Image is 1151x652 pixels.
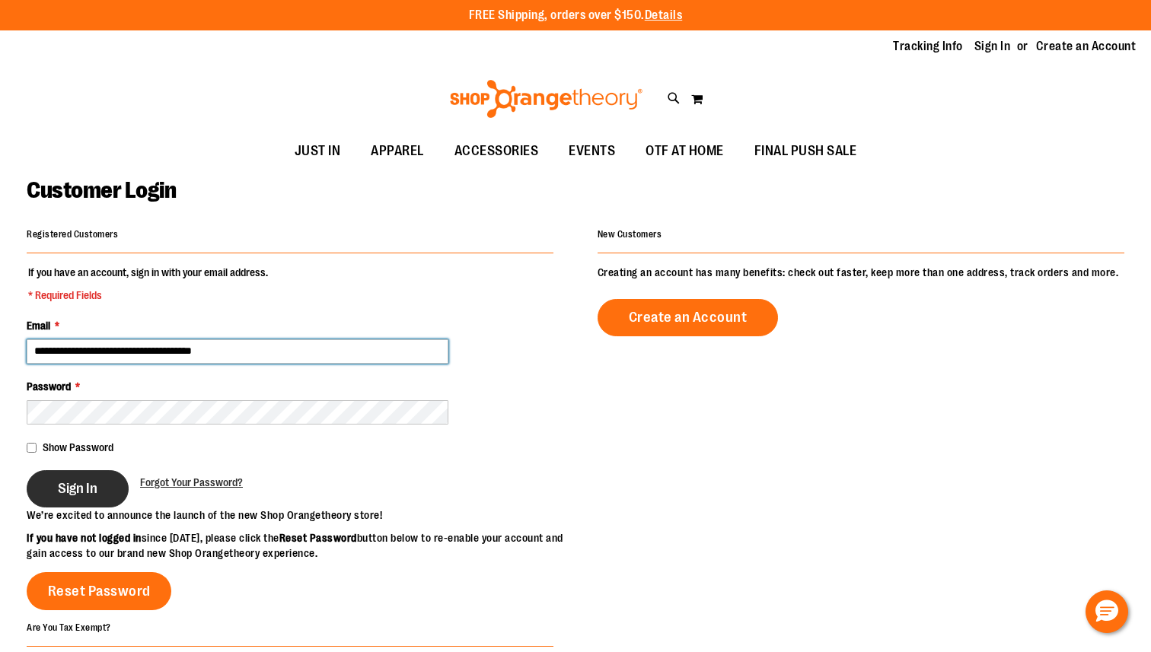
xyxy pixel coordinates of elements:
strong: Registered Customers [27,229,118,240]
span: Sign In [58,480,97,497]
span: * Required Fields [28,288,268,303]
span: Email [27,320,50,332]
span: Customer Login [27,177,176,203]
span: Forgot Your Password? [140,476,243,488]
strong: Reset Password [279,532,357,544]
p: Creating an account has many benefits: check out faster, keep more than one address, track orders... [598,265,1124,280]
a: Reset Password [27,572,171,610]
span: APPAREL [371,134,424,168]
a: Tracking Info [893,38,963,55]
span: EVENTS [569,134,615,168]
a: Details [645,8,683,22]
span: Create an Account [629,309,748,326]
span: OTF AT HOME [646,134,724,168]
span: FINAL PUSH SALE [754,134,857,168]
span: Password [27,380,71,393]
a: ACCESSORIES [439,134,554,169]
a: APPAREL [356,134,439,169]
a: Create an Account [1036,38,1137,55]
a: EVENTS [553,134,630,169]
p: We’re excited to announce the launch of the new Shop Orangetheory store! [27,507,575,523]
a: OTF AT HOME [630,134,739,169]
strong: New Customers [598,229,662,240]
span: Show Password [43,441,113,453]
span: JUST IN [295,134,341,168]
p: FREE Shipping, orders over $150. [469,7,683,24]
a: Sign In [974,38,1011,55]
strong: Are You Tax Exempt? [27,622,111,632]
span: ACCESSORIES [454,134,539,168]
button: Sign In [27,470,129,507]
a: Create an Account [598,299,779,336]
span: Reset Password [48,583,151,600]
strong: If you have not logged in [27,532,142,544]
a: FINAL PUSH SALE [739,134,872,169]
legend: If you have an account, sign in with your email address. [27,265,269,303]
button: Hello, have a question? Let’s chat. [1086,590,1128,633]
img: Shop Orangetheory [448,80,645,118]
a: Forgot Your Password? [140,475,243,490]
p: since [DATE], please click the button below to re-enable your account and gain access to our bran... [27,530,575,561]
a: JUST IN [279,134,356,169]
